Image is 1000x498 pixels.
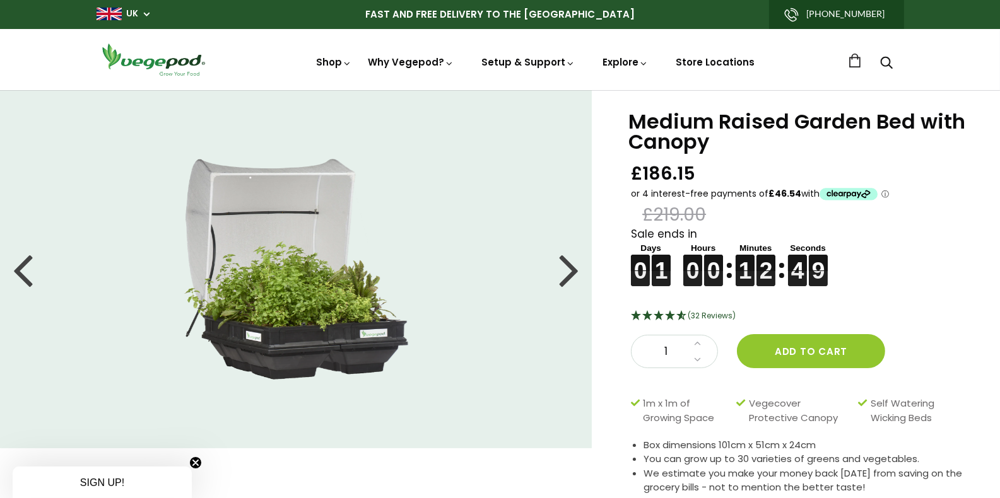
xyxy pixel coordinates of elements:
button: Close teaser [189,456,202,469]
a: Shop [317,55,352,69]
figure: 4 [788,255,807,270]
li: We estimate you make your money back [DATE] from saving on the grocery bills - not to mention the... [644,466,968,495]
h1: Medium Raised Garden Bed with Canopy [628,112,968,152]
div: 4.66 Stars - 32 Reviews [631,308,968,325]
span: 1m x 1m of Growing Space [644,397,731,425]
a: Search [880,57,893,71]
a: Explore [603,55,649,69]
figure: 0 [683,255,702,270]
a: Why Vegepod? [368,55,454,69]
li: Box dimensions 101cm x 51cm x 24cm [644,438,968,453]
button: Add to cart [737,334,885,368]
a: Store Locations [676,55,755,69]
img: Medium Raised Garden Bed with Canopy [184,159,408,379]
span: SIGN UP! [80,477,124,488]
span: £186.15 [631,162,695,185]
li: You can grow up to 30 varieties of greens and vegetables. [644,452,968,466]
a: Increase quantity by 1 [690,335,705,352]
figure: 2 [756,255,775,270]
a: Setup & Support [482,55,575,69]
img: Vegepod [97,42,210,78]
span: Vegecover Protective Canopy [749,397,852,425]
a: Decrease quantity by 1 [690,352,705,368]
span: 4.66 Stars - 32 Reviews [688,310,736,321]
figure: 0 [631,255,650,270]
a: UK [127,8,139,20]
figure: 9 [809,255,828,270]
figure: 0 [704,255,723,270]
span: Self Watering Wicking Beds [871,397,962,425]
figure: 1 [736,255,755,270]
img: gb_large.png [97,8,122,20]
span: 1 [644,344,687,360]
figure: 1 [652,255,671,270]
span: £219.00 [642,203,706,226]
div: Sale ends in [631,226,968,287]
div: SIGN UP!Close teaser [13,466,192,498]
